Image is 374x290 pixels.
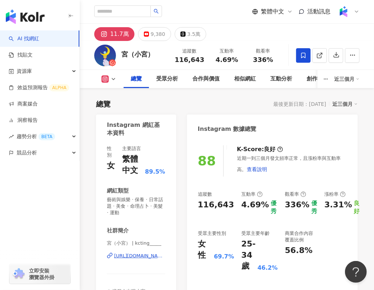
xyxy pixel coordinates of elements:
[107,253,165,259] a: [URL][DOMAIN_NAME]
[107,227,129,235] div: 社群簡介
[156,75,178,83] div: 受眾分析
[110,29,129,39] div: 11.7萬
[285,230,317,243] div: 商業合作內容覆蓋比例
[246,162,267,177] button: 查看說明
[307,75,339,83] div: 創作內容分析
[114,253,165,259] div: [URL][DOMAIN_NAME]
[175,27,206,41] button: 3.5萬
[198,125,257,133] div: Instagram 數據總覽
[107,240,165,246] span: 宮（小宮） | kcting_____
[216,56,238,63] span: 4.69%
[94,27,134,41] button: 11.7萬
[9,264,70,284] a: chrome extension立即安裝 瀏覽器外掛
[38,133,55,140] div: BETA
[324,199,352,211] div: 3.31%
[145,168,165,176] span: 89.5%
[249,47,277,55] div: 觀看率
[17,145,37,161] span: 競品分析
[107,145,115,158] div: 性別
[334,73,360,85] div: 近三個月
[122,145,141,152] div: 主要語言
[354,199,360,216] div: 良好
[96,99,111,109] div: 總覽
[345,261,367,283] iframe: Help Scout Beacon - Open
[121,50,154,59] div: 宮（小宮）
[12,268,26,280] img: chrome extension
[198,153,216,168] div: 88
[274,101,326,107] div: 最後更新日期：[DATE]
[198,230,226,237] div: 受眾主要性別
[237,155,347,176] div: 近期一到三個月發文頻率正常，且漲粉率與互動率高。
[131,75,142,83] div: 總覽
[253,56,273,63] span: 336%
[285,191,306,198] div: 觀看率
[247,166,267,172] span: 查看說明
[6,9,45,24] img: logo
[261,8,284,16] span: 繁體中文
[9,51,33,59] a: 找貼文
[94,45,116,66] img: KOL Avatar
[271,199,278,216] div: 優秀
[107,160,115,171] div: 女
[29,268,54,281] span: 立即安裝 瀏覽器外掛
[9,35,39,42] a: searchAI 找網紅
[151,29,165,39] div: 9,380
[192,75,220,83] div: 合作與價值
[285,199,309,216] div: 336%
[17,128,55,145] span: 趨勢分析
[17,63,32,79] span: 資源庫
[138,27,171,41] button: 9,380
[198,191,212,198] div: 追蹤數
[213,47,241,55] div: 互動率
[198,199,234,211] div: 116,643
[175,47,204,55] div: 追蹤數
[241,230,270,237] div: 受眾主要年齡
[9,84,69,91] a: 效益預測報告ALPHA
[270,75,292,83] div: 互動分析
[9,134,14,139] span: rise
[241,199,269,216] div: 4.69%
[311,199,317,216] div: 優秀
[264,145,276,153] div: 良好
[107,187,129,195] div: 網紅類型
[107,196,165,216] span: 藝術與娛樂 · 保養 · 日常話題 · 美食 · 命理占卜 · 美髮 · 運動
[241,191,263,198] div: 互動率
[9,117,38,124] a: 洞察報告
[107,121,162,137] div: Instagram 網紅基本資料
[175,56,204,63] span: 116,643
[187,29,200,39] div: 3.5萬
[122,154,143,176] div: 繁體中文
[214,253,234,261] div: 69.7%
[258,264,278,272] div: 46.2%
[285,245,312,256] div: 56.8%
[324,191,346,198] div: 漲粉率
[332,99,358,109] div: 近三個月
[241,239,256,272] div: 25-34 歲
[307,8,331,15] span: 活動訊息
[154,9,159,14] span: search
[9,100,38,108] a: 商案媒合
[234,75,256,83] div: 相似網紅
[198,239,212,261] div: 女性
[237,145,283,153] div: K-Score :
[337,5,350,18] img: Kolr%20app%20icon%20%281%29.png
